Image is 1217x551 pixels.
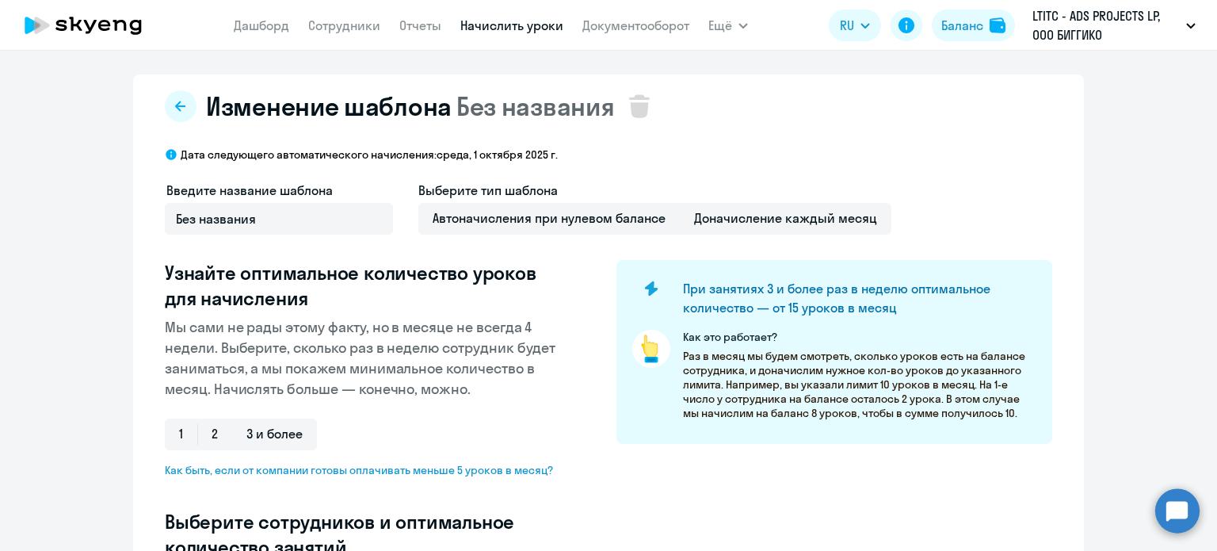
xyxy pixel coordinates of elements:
[460,17,563,33] a: Начислить уроки
[632,330,670,368] img: pointer-circle
[308,17,380,33] a: Сотрудники
[234,17,289,33] a: Дашборд
[165,203,393,235] input: Без названия
[181,147,558,162] p: Дата следующего автоматического начисления: среда, 1 октября 2025 г.
[1024,6,1204,44] button: LTITC - ADS PROJECTS LP, ООО БИГГИКО
[232,419,317,450] span: 3 и более
[840,16,854,35] span: RU
[683,330,1036,344] p: Как это работает?
[941,16,983,35] div: Баланс
[829,10,881,41] button: RU
[456,90,614,122] span: Без названия
[990,17,1005,33] img: balance
[683,279,1025,317] h4: При занятиях 3 и более раз в неделю оптимальное количество — от 15 уроков в месяц
[1032,6,1180,44] p: LTITC - ADS PROJECTS LP, ООО БИГГИКО
[418,181,891,200] h4: Выберите тип шаблона
[708,16,732,35] span: Ещё
[165,419,197,450] span: 1
[683,349,1036,420] p: Раз в месяц мы будем смотреть, сколько уроков есть на балансе сотрудника, и доначислим нужное кол...
[582,17,689,33] a: Документооборот
[197,419,232,450] span: 2
[418,203,680,235] span: Автоначисления при нулевом балансе
[932,10,1015,41] button: Балансbalance
[708,10,748,41] button: Ещё
[680,203,891,235] span: Доначисление каждый месяц
[165,317,566,400] p: Мы сами не рады этому факту, но в месяце не всегда 4 недели. Выберите, сколько раз в неделю сотру...
[399,17,441,33] a: Отчеты
[165,260,566,311] h3: Узнайте оптимальное количество уроков для начисления
[165,463,566,477] span: Как быть, если от компании готовы оплачивать меньше 5 уроков в месяц?
[206,90,452,122] span: Изменение шаблона
[166,182,333,198] span: Введите название шаблона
